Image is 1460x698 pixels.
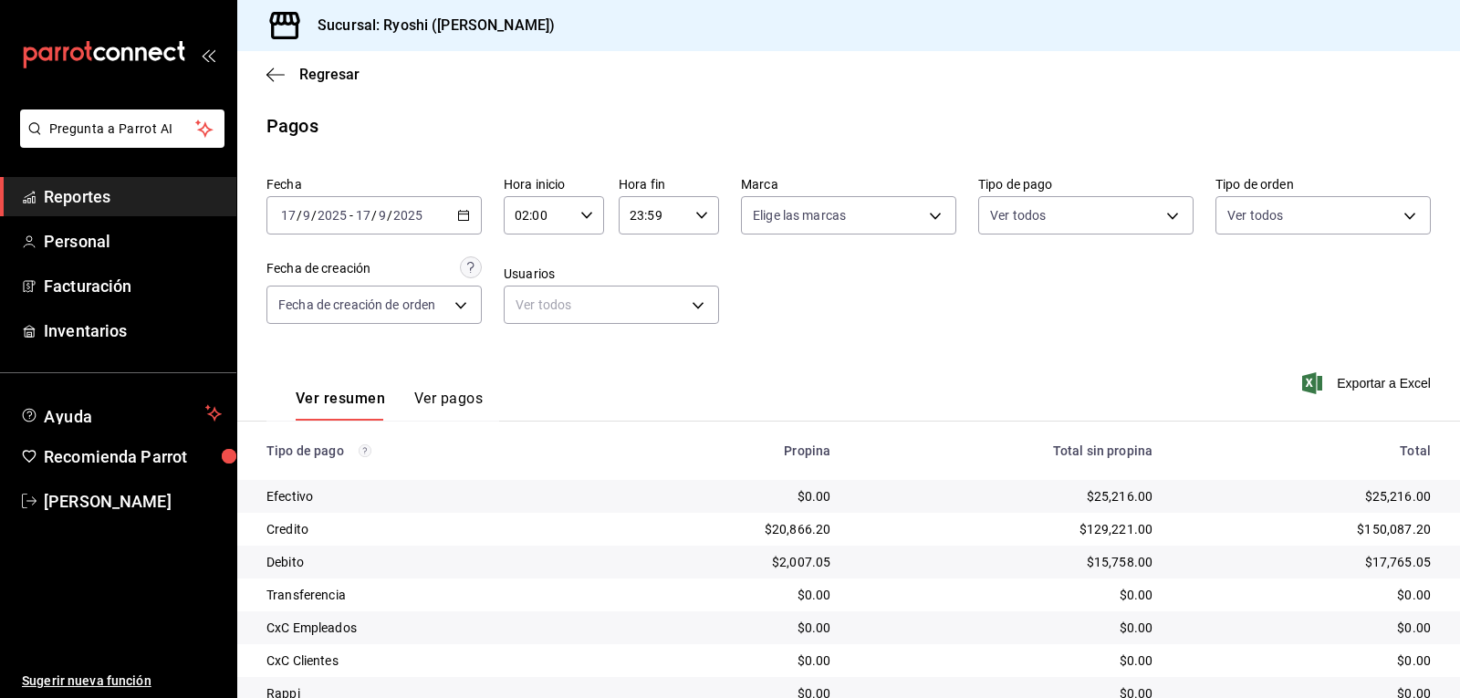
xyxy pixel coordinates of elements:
[1227,206,1283,224] span: Ver todos
[44,489,222,514] span: [PERSON_NAME]
[860,619,1152,637] div: $0.00
[266,66,360,83] button: Regresar
[266,112,318,140] div: Pagos
[20,109,224,148] button: Pregunta a Parrot AI
[349,208,353,223] span: -
[504,267,719,280] label: Usuarios
[296,390,483,421] div: navigation tabs
[266,443,593,458] div: Tipo de pago
[44,444,222,469] span: Recomienda Parrot
[392,208,423,223] input: ----
[359,444,371,457] svg: Los pagos realizados con Pay y otras terminales son montos brutos.
[1182,586,1431,604] div: $0.00
[622,586,831,604] div: $0.00
[622,651,831,670] div: $0.00
[741,178,956,191] label: Marca
[622,553,831,571] div: $2,007.05
[1182,520,1431,538] div: $150,087.20
[201,47,215,62] button: open_drawer_menu
[1182,553,1431,571] div: $17,765.05
[504,178,604,191] label: Hora inicio
[355,208,371,223] input: --
[753,206,846,224] span: Elige las marcas
[1182,487,1431,505] div: $25,216.00
[13,132,224,151] a: Pregunta a Parrot AI
[49,120,196,139] span: Pregunta a Parrot AI
[266,259,370,278] div: Fecha de creación
[1182,651,1431,670] div: $0.00
[266,619,593,637] div: CxC Empleados
[1182,443,1431,458] div: Total
[860,443,1152,458] div: Total sin propina
[860,553,1152,571] div: $15,758.00
[44,318,222,343] span: Inventarios
[504,286,719,324] div: Ver todos
[622,619,831,637] div: $0.00
[622,487,831,505] div: $0.00
[44,229,222,254] span: Personal
[266,651,593,670] div: CxC Clientes
[299,66,360,83] span: Regresar
[1215,178,1431,191] label: Tipo de orden
[44,274,222,298] span: Facturación
[296,390,385,421] button: Ver resumen
[371,208,377,223] span: /
[619,178,719,191] label: Hora fin
[278,296,435,314] span: Fecha de creación de orden
[44,402,198,424] span: Ayuda
[860,586,1152,604] div: $0.00
[860,651,1152,670] div: $0.00
[622,443,831,458] div: Propina
[414,390,483,421] button: Ver pagos
[387,208,392,223] span: /
[1182,619,1431,637] div: $0.00
[860,487,1152,505] div: $25,216.00
[297,208,302,223] span: /
[317,208,348,223] input: ----
[990,206,1046,224] span: Ver todos
[22,672,222,691] span: Sugerir nueva función
[266,553,593,571] div: Debito
[378,208,387,223] input: --
[266,520,593,538] div: Credito
[978,178,1194,191] label: Tipo de pago
[303,15,555,36] h3: Sucursal: Ryoshi ([PERSON_NAME])
[266,178,482,191] label: Fecha
[860,520,1152,538] div: $129,221.00
[311,208,317,223] span: /
[1306,372,1431,394] button: Exportar a Excel
[280,208,297,223] input: --
[266,487,593,505] div: Efectivo
[622,520,831,538] div: $20,866.20
[44,184,222,209] span: Reportes
[266,586,593,604] div: Transferencia
[302,208,311,223] input: --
